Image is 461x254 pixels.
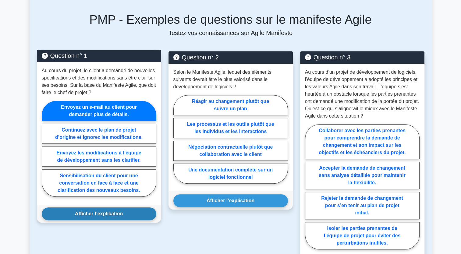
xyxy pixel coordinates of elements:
label: Continuez avec le plan de projet d’origine et ignorez les modifications. [42,124,156,144]
p: Au cours du projet, le client a demandé de nouvelles spécifications et des modifications sans êtr... [42,67,156,96]
label: Isoler les parties prenantes de l’équipe de projet pour éviter des perturbations inutiles. [305,222,420,249]
button: Afficher l’explication [42,207,156,220]
label: Une documentation complète sur un logiciel fonctionnel [173,164,288,184]
label: Rejeter la demande de changement pour s’en tenir au plan de projet initial. [305,192,420,219]
label: Accepter la demande de changement sans analyse détaillée pour maintenir la flexibilité. [305,162,420,189]
label: Sensibilisation du client pour une conversation en face à face et une clarification des nouveaux ... [42,169,156,197]
font: Question n° 3 [314,54,350,61]
p: Au cours d’un projet de développement de logiciels, l’équipe de développement a adopté les princi... [305,69,420,120]
button: Afficher l’explication [173,194,288,207]
label: Les processus et les outils plutôt que les individus et les interactions [173,118,288,138]
font: Question n° 2 [182,54,219,61]
p: Testez vos connaissances sur Agile Manifesto [37,29,424,37]
p: Selon le Manifeste Agile, lequel des éléments suivants devrait être le plus valorisé dans le déve... [173,69,288,90]
label: Envoyez les modifications à l’équipe de développement sans les clarifier. [42,146,156,167]
h5: PMP - Exemples de questions sur le manifeste Agile [37,12,424,27]
font: Question n° 1 [50,52,87,59]
label: Réagir au changement plutôt que suivre un plan [173,95,288,115]
label: Collaborer avec les parties prenantes pour comprendre la demande de changement et son impact sur ... [305,124,420,159]
label: Négociation contractuelle plutôt que collaboration avec le client [173,141,288,161]
label: Envoyez un e-mail au client pour demander plus de détails. [42,101,156,121]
